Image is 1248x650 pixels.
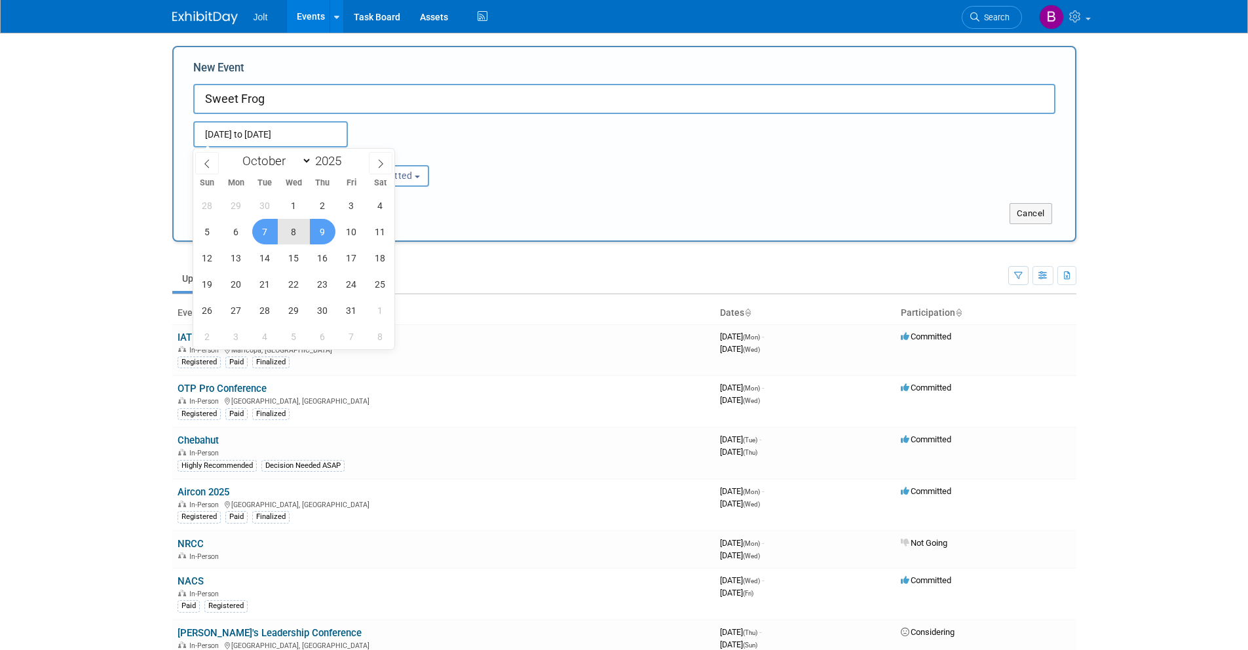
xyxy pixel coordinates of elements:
[743,436,757,444] span: (Tue)
[901,383,951,392] span: Committed
[339,324,364,349] span: November 7, 2025
[254,12,268,22] span: Jolt
[189,641,223,650] span: In-Person
[195,219,220,244] span: October 5, 2025
[223,324,249,349] span: November 3, 2025
[178,346,186,353] img: In-Person Event
[759,627,761,637] span: -
[310,219,335,244] span: October 9, 2025
[195,324,220,349] span: November 2, 2025
[368,193,393,218] span: October 4, 2025
[193,179,222,187] span: Sun
[223,245,249,271] span: October 13, 2025
[223,271,249,297] span: October 20, 2025
[366,179,394,187] span: Sat
[743,449,757,456] span: (Thu)
[193,147,320,164] div: Attendance / Format:
[339,245,364,271] span: October 17, 2025
[720,588,753,598] span: [DATE]
[178,600,200,612] div: Paid
[281,271,307,297] span: October 22, 2025
[720,627,761,637] span: [DATE]
[762,538,764,548] span: -
[743,540,760,547] span: (Mon)
[189,501,223,509] span: In-Person
[743,346,760,353] span: (Wed)
[204,600,248,612] div: Registered
[901,538,947,548] span: Not Going
[178,395,709,406] div: [GEOGRAPHIC_DATA], [GEOGRAPHIC_DATA]
[178,627,362,639] a: [PERSON_NAME]'s Leadership Conference
[339,219,364,244] span: October 10, 2025
[178,383,267,394] a: OTP Pro Conference
[178,397,186,404] img: In-Person Event
[310,271,335,297] span: October 23, 2025
[223,297,249,323] span: October 27, 2025
[189,346,223,354] span: In-Person
[310,193,335,218] span: October 2, 2025
[955,307,962,318] a: Sort by Participation Type
[762,332,764,341] span: -
[178,332,199,343] a: IATP
[172,266,249,291] a: Upcoming25
[762,486,764,496] span: -
[743,501,760,508] span: (Wed)
[195,193,220,218] span: September 28, 2025
[368,324,393,349] span: November 8, 2025
[339,271,364,297] span: October 24, 2025
[178,640,709,650] div: [GEOGRAPHIC_DATA], [GEOGRAPHIC_DATA]
[172,302,715,324] th: Event
[178,538,204,550] a: NRCC
[720,640,757,649] span: [DATE]
[178,486,229,498] a: Aircon 2025
[762,575,764,585] span: -
[250,179,279,187] span: Tue
[281,324,307,349] span: November 5, 2025
[178,590,186,596] img: In-Person Event
[195,297,220,323] span: October 26, 2025
[310,297,335,323] span: October 30, 2025
[281,245,307,271] span: October 15, 2025
[743,488,760,495] span: (Mon)
[178,449,186,455] img: In-Person Event
[720,395,760,405] span: [DATE]
[901,332,951,341] span: Committed
[340,147,467,164] div: Participation:
[178,344,709,354] div: Maricopa, [GEOGRAPHIC_DATA]
[339,193,364,218] span: October 3, 2025
[252,245,278,271] span: October 14, 2025
[189,397,223,406] span: In-Person
[178,575,204,587] a: NACS
[759,434,761,444] span: -
[178,501,186,507] img: In-Person Event
[178,641,186,648] img: In-Person Event
[178,408,221,420] div: Registered
[281,219,307,244] span: October 8, 2025
[221,179,250,187] span: Mon
[189,552,223,561] span: In-Person
[762,383,764,392] span: -
[743,577,760,584] span: (Wed)
[193,60,244,81] label: New Event
[368,245,393,271] span: October 18, 2025
[178,552,186,559] img: In-Person Event
[279,179,308,187] span: Wed
[225,511,248,523] div: Paid
[720,434,761,444] span: [DATE]
[252,324,278,349] span: November 4, 2025
[337,179,366,187] span: Fri
[225,408,248,420] div: Paid
[261,460,345,472] div: Decision Needed ASAP
[720,447,757,457] span: [DATE]
[310,324,335,349] span: November 6, 2025
[1010,203,1052,224] button: Cancel
[368,297,393,323] span: November 1, 2025
[252,511,290,523] div: Finalized
[223,219,249,244] span: October 6, 2025
[368,271,393,297] span: October 25, 2025
[743,629,757,636] span: (Thu)
[901,434,951,444] span: Committed
[195,271,220,297] span: October 19, 2025
[339,297,364,323] span: October 31, 2025
[896,302,1076,324] th: Participation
